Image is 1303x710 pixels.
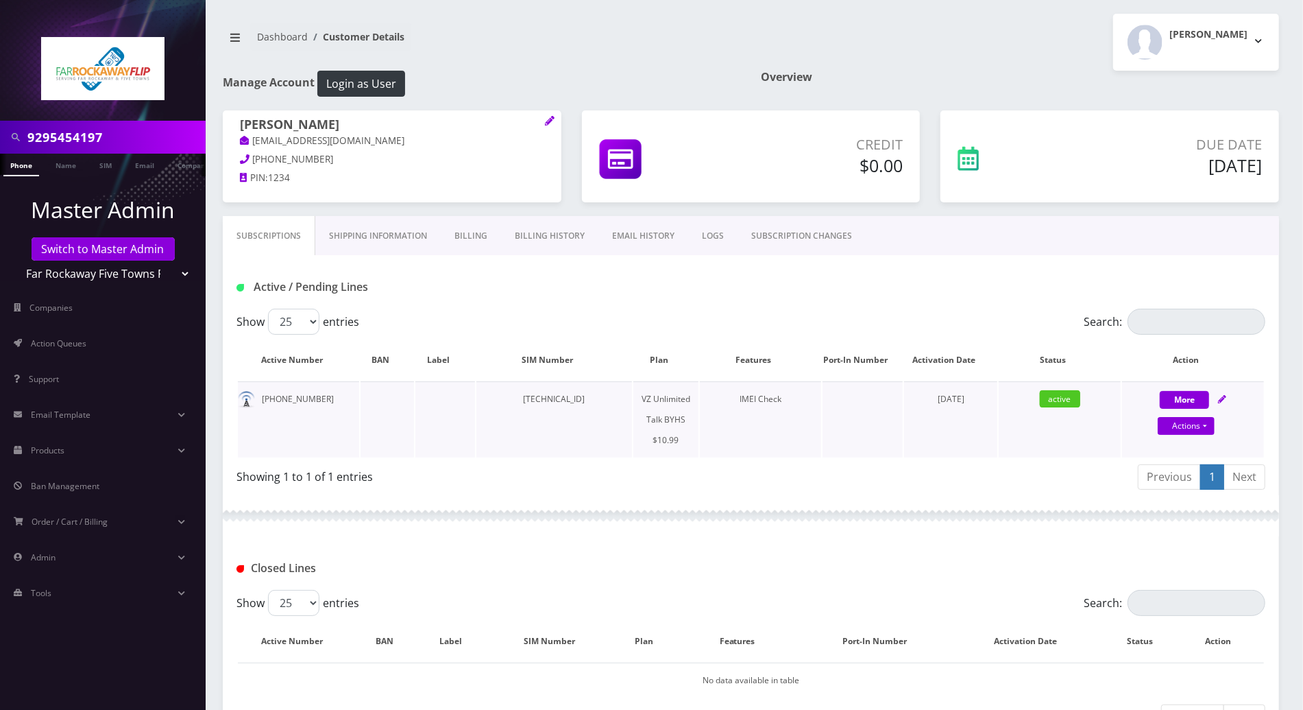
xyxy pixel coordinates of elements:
[223,216,315,256] a: Subscriptions
[633,340,698,380] th: Plan: activate to sort column ascending
[476,381,632,458] td: [TECHNICAL_ID]
[999,340,1120,380] th: Status: activate to sort column ascending
[32,516,108,528] span: Order / Cart / Billing
[236,463,741,485] div: Showing 1 to 1 of 1 entries
[238,622,359,661] th: Active Number: activate to sort column descending
[253,153,334,165] span: [PHONE_NUMBER]
[1169,29,1247,40] h2: [PERSON_NAME]
[171,154,217,175] a: Company
[31,480,99,492] span: Ban Management
[958,622,1107,661] th: Activation Date: activate to sort column ascending
[238,391,255,408] img: default.png
[238,381,359,458] td: [PHONE_NUMBER]
[236,309,359,335] label: Show entries
[236,562,565,575] h1: Closed Lines
[41,37,165,100] img: Far Rockaway Five Towns Flip
[688,216,738,256] a: LOGS
[223,71,741,97] h1: Manage Account
[1066,134,1262,155] p: Due Date
[700,389,821,410] div: IMEI Check
[31,552,56,563] span: Admin
[1187,622,1264,661] th: Action : activate to sort column ascending
[494,622,618,661] th: SIM Number: activate to sort column ascending
[32,237,175,261] a: Switch to Master Admin
[31,409,90,421] span: Email Template
[268,171,290,184] span: 1234
[240,171,268,185] a: PIN:
[31,338,86,349] span: Action Queues
[738,216,866,256] a: SUBSCRIPTION CHANGES
[1084,590,1265,616] label: Search:
[240,134,405,148] a: [EMAIL_ADDRESS][DOMAIN_NAME]
[1066,155,1262,176] h5: [DATE]
[31,587,51,599] span: Tools
[1084,309,1265,335] label: Search:
[1108,622,1185,661] th: Status: activate to sort column ascending
[823,340,903,380] th: Port-In Number: activate to sort column ascending
[315,216,441,256] a: Shipping Information
[904,340,997,380] th: Activation Date: activate to sort column ascending
[236,281,565,294] h1: Active / Pending Lines
[1113,14,1279,71] button: [PERSON_NAME]
[415,340,475,380] th: Label: activate to sort column ascending
[1223,464,1265,490] a: Next
[238,340,359,380] th: Active Number: activate to sort column ascending
[268,309,319,335] select: Showentries
[938,393,964,405] span: [DATE]
[31,445,64,456] span: Products
[30,302,73,313] span: Companies
[236,284,244,292] img: Active / Pending Lines
[1160,391,1209,409] button: More
[683,622,805,661] th: Features: activate to sort column ascending
[1200,464,1224,490] a: 1
[361,340,413,380] th: BAN: activate to sort column ascending
[598,216,688,256] a: EMAIL HISTORY
[762,71,1280,84] h1: Overview
[633,381,698,458] td: VZ Unlimited Talk BYHS $10.99
[1040,390,1080,407] span: active
[423,622,492,661] th: Label: activate to sort column ascending
[236,590,359,616] label: Show entries
[476,340,632,380] th: SIM Number: activate to sort column ascending
[1158,417,1215,435] a: Actions
[1128,309,1265,335] input: Search:
[1138,464,1201,490] a: Previous
[238,663,1264,698] td: No data available in table
[93,154,119,175] a: SIM
[27,124,202,150] input: Search in Company
[361,622,421,661] th: BAN: activate to sort column ascending
[268,590,319,616] select: Showentries
[128,154,161,175] a: Email
[700,340,821,380] th: Features: activate to sort column ascending
[1122,340,1264,380] th: Action: activate to sort column ascending
[315,75,405,90] a: Login as User
[240,117,544,134] h1: [PERSON_NAME]
[308,29,404,44] li: Customer Details
[3,154,39,176] a: Phone
[441,216,501,256] a: Billing
[1128,590,1265,616] input: Search:
[317,71,405,97] button: Login as User
[734,134,903,155] p: Credit
[257,30,308,43] a: Dashboard
[29,373,59,385] span: Support
[49,154,83,175] a: Name
[236,565,244,573] img: Closed Lines
[501,216,598,256] a: Billing History
[620,622,682,661] th: Plan: activate to sort column ascending
[734,155,903,176] h5: $0.00
[806,622,956,661] th: Port-In Number: activate to sort column ascending
[223,23,741,62] nav: breadcrumb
